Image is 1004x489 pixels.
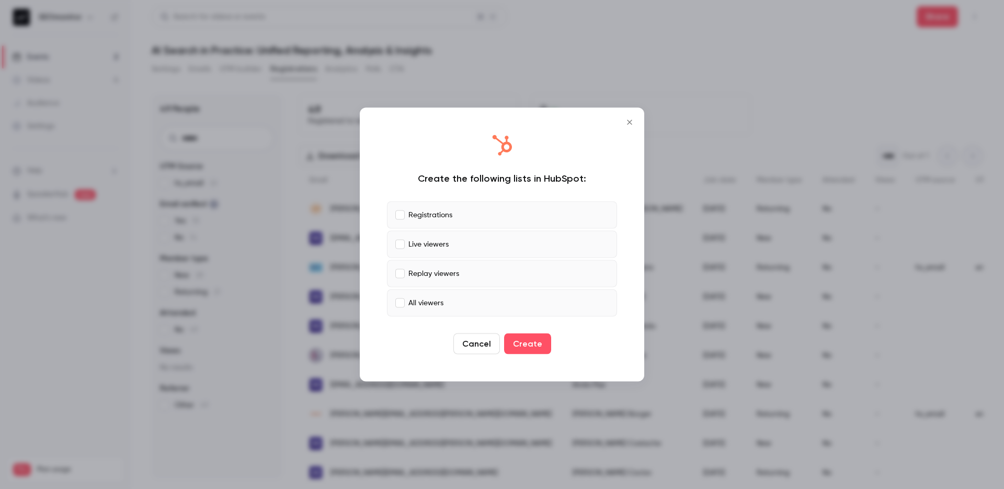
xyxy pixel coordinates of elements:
[453,334,500,354] button: Cancel
[619,112,640,133] button: Close
[408,268,459,279] p: Replay viewers
[387,172,617,185] div: Create the following lists in HubSpot:
[408,209,452,220] p: Registrations
[408,297,443,308] p: All viewers
[408,239,449,250] p: Live viewers
[504,334,551,354] button: Create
